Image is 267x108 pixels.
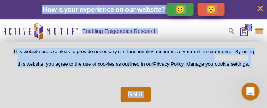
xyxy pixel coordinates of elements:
p: 🙁 [207,4,216,14]
p: This website uses cookies to provide necessary site functionality and improve your online experie... [12,48,255,73]
iframe: Intercom live chat [242,82,260,100]
span: 0 [248,24,250,31]
a: Privacy Policy [153,61,184,67]
button: close [256,4,265,13]
button: cookie settings [215,61,248,67]
p: 🙂 [176,4,185,14]
span: How is your experience on our website? [42,4,165,14]
h2: Enabling Epigenetics Research [82,28,157,34]
button: Got it! [121,87,152,102]
a: 0 [241,28,248,36]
